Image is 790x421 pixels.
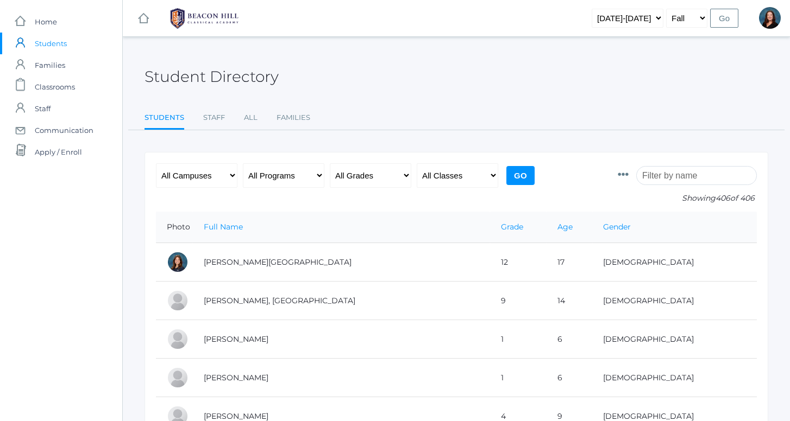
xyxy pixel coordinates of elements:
td: [PERSON_NAME], [GEOGRAPHIC_DATA] [193,282,490,320]
span: 406 [716,193,730,203]
a: Gender [603,222,631,232]
td: [PERSON_NAME] [193,359,490,397]
a: Staff [203,107,225,129]
div: Dominic Abrea [167,328,189,350]
a: Full Name [204,222,243,232]
td: [DEMOGRAPHIC_DATA] [592,243,757,282]
td: [DEMOGRAPHIC_DATA] [592,359,757,397]
h2: Student Directory [145,68,279,85]
div: Phoenix Abdulla [167,290,189,311]
th: Photo [156,212,193,243]
img: 1_BHCALogos-05.png [164,5,245,32]
td: 6 [547,359,592,397]
span: Staff [35,98,51,119]
td: 1 [490,359,547,397]
td: 1 [490,320,547,359]
span: Students [35,33,67,54]
td: 17 [547,243,592,282]
span: Classrooms [35,76,75,98]
a: Students [145,107,184,130]
div: Katie Watters [759,7,781,29]
div: Grayson Abrea [167,367,189,388]
span: Home [35,11,57,33]
td: 6 [547,320,592,359]
span: Families [35,54,65,76]
td: 9 [490,282,547,320]
span: Communication [35,119,93,141]
p: Showing of 406 [618,193,757,204]
input: Go [506,166,535,185]
a: All [244,107,258,129]
input: Filter by name [636,166,757,185]
span: Apply / Enroll [35,141,82,163]
td: [PERSON_NAME] [193,320,490,359]
a: Grade [501,222,523,232]
td: [DEMOGRAPHIC_DATA] [592,282,757,320]
input: Go [710,9,738,28]
td: 12 [490,243,547,282]
div: Charlotte Abdulla [167,251,189,273]
td: [PERSON_NAME][GEOGRAPHIC_DATA] [193,243,490,282]
td: [DEMOGRAPHIC_DATA] [592,320,757,359]
td: 14 [547,282,592,320]
a: Families [277,107,310,129]
a: Age [557,222,573,232]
